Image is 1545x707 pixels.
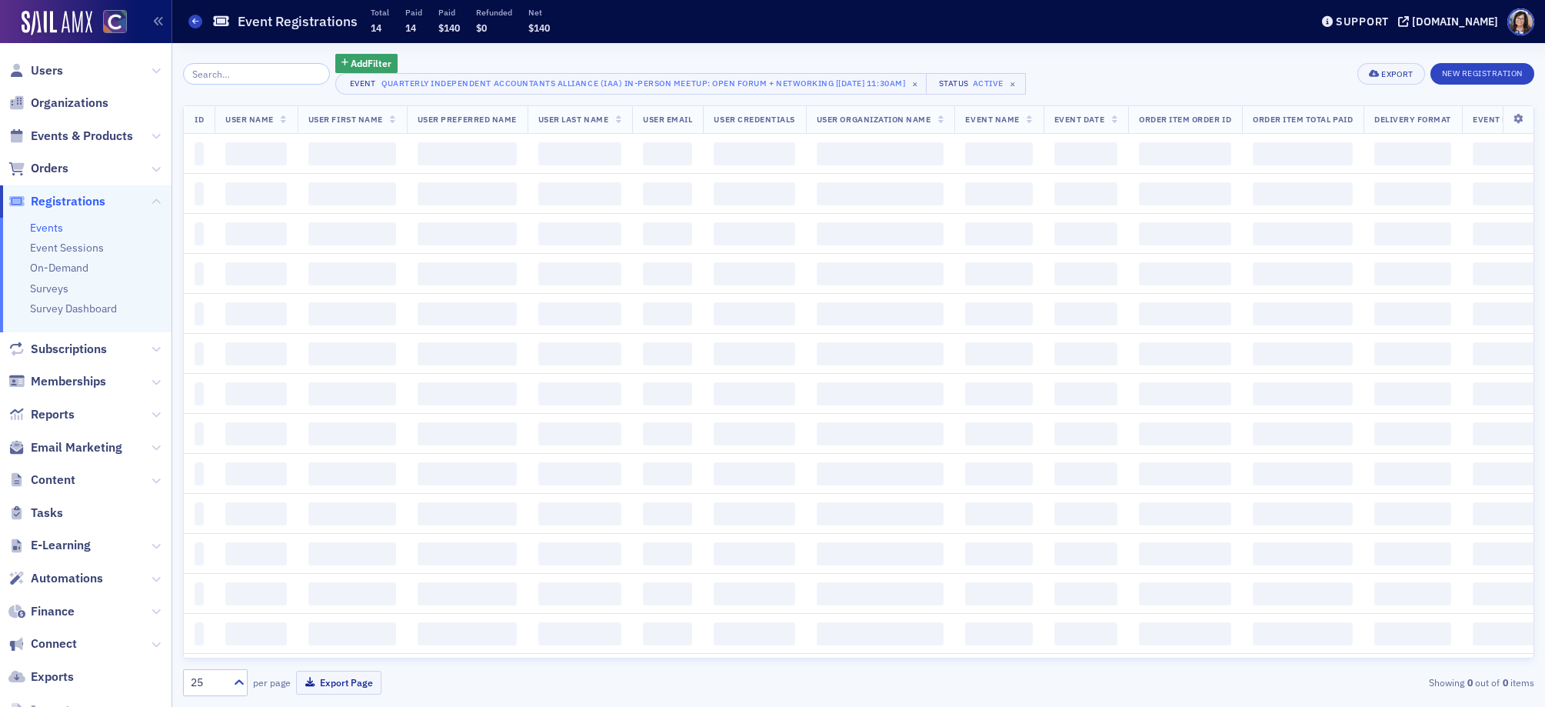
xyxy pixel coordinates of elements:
[1473,302,1536,325] span: ‌
[817,502,944,525] span: ‌
[308,262,396,285] span: ‌
[1473,142,1536,165] span: ‌
[1253,262,1353,285] span: ‌
[1464,675,1475,689] strong: 0
[8,341,107,358] a: Subscriptions
[1139,542,1231,565] span: ‌
[31,570,103,587] span: Automations
[308,502,396,525] span: ‌
[31,160,68,177] span: Orders
[308,182,396,205] span: ‌
[308,422,396,445] span: ‌
[371,7,389,18] p: Total
[225,262,287,285] span: ‌
[538,382,621,405] span: ‌
[191,675,225,691] div: 25
[817,462,944,485] span: ‌
[22,11,92,35] img: SailAMX
[1139,422,1231,445] span: ‌
[1374,542,1451,565] span: ‌
[225,114,274,125] span: User Name
[8,406,75,423] a: Reports
[1398,16,1503,27] button: [DOMAIN_NAME]
[817,142,944,165] span: ‌
[31,341,107,358] span: Subscriptions
[1139,342,1231,365] span: ‌
[817,302,944,325] span: ‌
[195,422,204,445] span: ‌
[538,222,621,245] span: ‌
[238,12,358,31] h1: Event Registrations
[1139,622,1231,645] span: ‌
[195,502,204,525] span: ‌
[1139,382,1231,405] span: ‌
[1374,502,1451,525] span: ‌
[405,7,422,18] p: Paid
[1054,542,1117,565] span: ‌
[1374,382,1451,405] span: ‌
[308,462,396,485] span: ‌
[1473,422,1536,445] span: ‌
[308,222,396,245] span: ‌
[714,182,794,205] span: ‌
[308,114,383,125] span: User First Name
[1139,222,1231,245] span: ‌
[714,622,794,645] span: ‌
[1253,382,1353,405] span: ‌
[1253,422,1353,445] span: ‌
[308,582,396,605] span: ‌
[1374,262,1451,285] span: ‌
[225,502,287,525] span: ‌
[418,622,517,645] span: ‌
[1374,182,1451,205] span: ‌
[965,422,1032,445] span: ‌
[1473,182,1536,205] span: ‌
[225,142,287,165] span: ‌
[225,582,287,605] span: ‌
[225,422,287,445] span: ‌
[438,22,460,34] span: $140
[1054,262,1117,285] span: ‌
[538,114,608,125] span: User Last Name
[1473,262,1536,285] span: ‌
[1473,582,1536,605] span: ‌
[296,671,381,695] button: Export Page
[371,22,381,34] span: 14
[31,95,108,112] span: Organizations
[714,582,794,605] span: ‌
[1139,142,1231,165] span: ‌
[418,462,517,485] span: ‌
[1054,622,1117,645] span: ‌
[714,142,794,165] span: ‌
[308,142,396,165] span: ‌
[1500,675,1510,689] strong: 0
[965,622,1032,645] span: ‌
[538,422,621,445] span: ‌
[643,142,692,165] span: ‌
[335,54,398,73] button: AddFilter
[335,73,928,95] button: EventQuarterly Independent Accountants Alliance (IAA) In-Person Meetup: Open Forum + Networking [...
[965,342,1032,365] span: ‌
[31,62,63,79] span: Users
[1139,462,1231,485] span: ‌
[714,462,794,485] span: ‌
[8,669,74,685] a: Exports
[30,282,68,295] a: Surveys
[1507,8,1534,35] span: Profile
[965,382,1032,405] span: ‌
[418,302,517,325] span: ‌
[31,193,105,210] span: Registrations
[183,63,330,85] input: Search…
[8,95,108,112] a: Organizations
[1054,114,1104,125] span: Event Date
[714,502,794,525] span: ‌
[714,382,794,405] span: ‌
[418,502,517,525] span: ‌
[1473,342,1536,365] span: ‌
[1430,65,1534,79] a: New Registration
[1253,302,1353,325] span: ‌
[476,22,487,34] span: $0
[1054,582,1117,605] span: ‌
[225,382,287,405] span: ‌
